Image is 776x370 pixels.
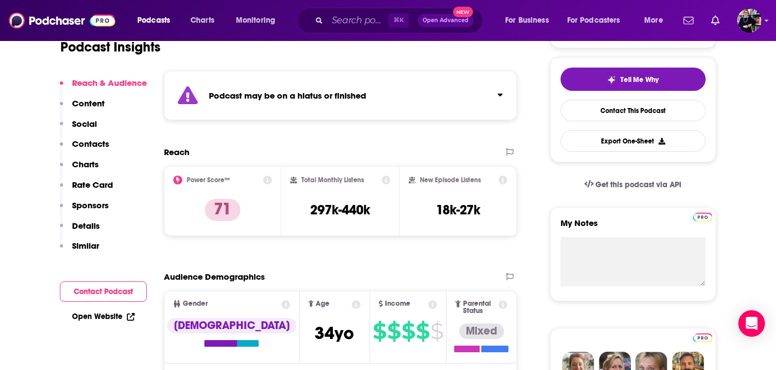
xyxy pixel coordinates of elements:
[164,147,189,157] h2: Reach
[72,98,105,109] p: Content
[560,12,636,29] button: open menu
[183,12,221,29] a: Charts
[72,138,109,149] p: Contacts
[191,13,214,28] span: Charts
[209,90,366,101] strong: Podcast may be on a hiatus or finished
[72,179,113,190] p: Rate Card
[567,13,620,28] span: For Podcasters
[130,12,184,29] button: open menu
[402,322,415,340] span: $
[737,8,762,33] img: User Profile
[72,159,99,169] p: Charts
[310,202,370,218] h3: 297k-440k
[430,322,443,340] span: $
[60,240,99,261] button: Similar
[9,10,115,31] img: Podchaser - Follow, Share and Rate Podcasts
[387,322,400,340] span: $
[453,7,473,17] span: New
[60,179,113,200] button: Rate Card
[60,281,147,302] button: Contact Podcast
[693,213,712,222] img: Podchaser Pro
[436,202,480,218] h3: 18k-27k
[636,12,677,29] button: open menu
[575,171,691,198] a: Get this podcast via API
[737,8,762,33] span: Logged in as ndewey
[505,13,549,28] span: For Business
[316,300,330,307] span: Age
[679,11,698,30] a: Show notifications dropdown
[561,130,706,152] button: Export One-Sheet
[72,200,109,210] p: Sponsors
[60,138,109,159] button: Contacts
[693,332,712,342] a: Pro website
[561,100,706,121] a: Contact This Podcast
[228,12,290,29] button: open menu
[620,75,659,84] span: Tell Me Why
[183,300,208,307] span: Gender
[236,13,275,28] span: Monitoring
[607,75,616,84] img: tell me why sparkle
[164,71,517,120] section: Click to expand status details
[60,159,99,179] button: Charts
[307,8,494,33] div: Search podcasts, credits, & more...
[463,300,497,315] span: Parental Status
[137,13,170,28] span: Podcasts
[60,220,100,241] button: Details
[60,78,147,98] button: Reach & Audience
[72,220,100,231] p: Details
[373,322,386,340] span: $
[561,218,706,237] label: My Notes
[327,12,388,29] input: Search podcasts, credits, & more...
[72,240,99,251] p: Similar
[72,312,135,321] a: Open Website
[561,68,706,91] button: tell me why sparkleTell Me Why
[693,333,712,342] img: Podchaser Pro
[72,119,97,129] p: Social
[423,18,469,23] span: Open Advanced
[595,180,681,189] span: Get this podcast via API
[388,13,409,28] span: ⌘ K
[385,300,410,307] span: Income
[644,13,663,28] span: More
[693,211,712,222] a: Pro website
[459,323,504,339] div: Mixed
[420,176,481,184] h2: New Episode Listens
[315,322,354,344] span: 34 yo
[707,11,724,30] a: Show notifications dropdown
[205,199,240,221] p: 71
[167,318,296,333] div: [DEMOGRAPHIC_DATA]
[418,14,474,27] button: Open AdvancedNew
[497,12,563,29] button: open menu
[60,39,161,55] h1: Podcast Insights
[737,8,762,33] button: Show profile menu
[738,310,765,337] div: Open Intercom Messenger
[301,176,364,184] h2: Total Monthly Listens
[187,176,230,184] h2: Power Score™
[72,78,147,88] p: Reach & Audience
[60,200,109,220] button: Sponsors
[164,271,265,282] h2: Audience Demographics
[60,119,97,139] button: Social
[416,322,429,340] span: $
[60,98,105,119] button: Content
